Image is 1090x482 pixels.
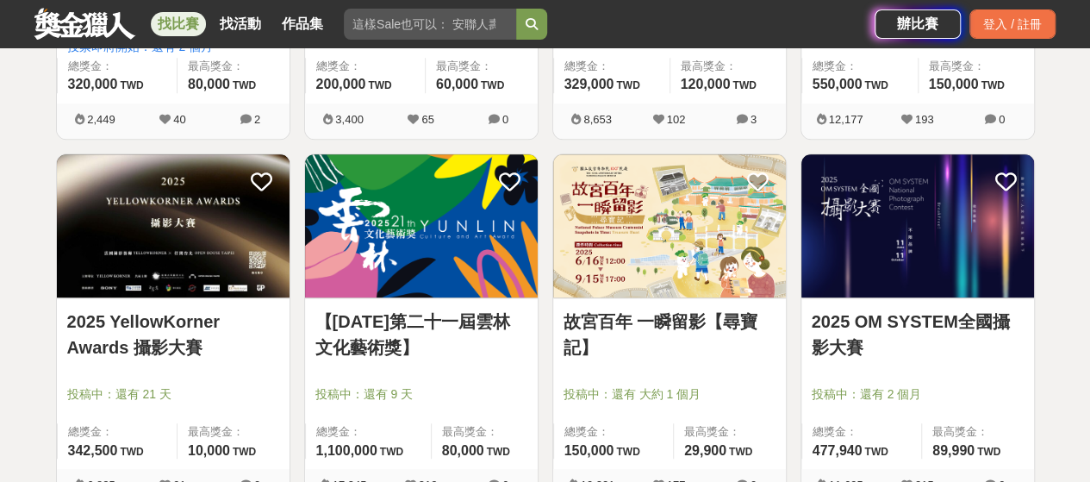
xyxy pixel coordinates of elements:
[316,423,420,441] span: 總獎金：
[981,79,1004,91] span: TWD
[68,77,118,91] span: 320,000
[812,385,1024,404] span: 投稿中：還有 2 個月
[564,385,775,404] span: 投稿中：還有 大約 1 個月
[813,58,907,75] span: 總獎金：
[188,443,230,458] span: 10,000
[188,58,279,75] span: 最高獎金：
[553,154,786,298] img: Cover Image
[564,77,614,91] span: 329,000
[315,309,527,360] a: 【[DATE]第二十一屆雲林文化藝術獎】
[57,154,290,298] img: Cover Image
[173,113,185,126] span: 40
[275,12,330,36] a: 作品集
[553,154,786,299] a: Cover Image
[729,446,752,458] span: TWD
[864,446,888,458] span: TWD
[875,9,961,39] a: 辦比賽
[481,79,504,91] span: TWD
[316,443,377,458] span: 1,100,000
[368,79,391,91] span: TWD
[487,446,510,458] span: TWD
[442,443,484,458] span: 80,000
[380,446,403,458] span: TWD
[684,423,775,441] span: 最高獎金：
[813,423,911,441] span: 總獎金：
[233,446,256,458] span: TWD
[681,58,775,75] span: 最高獎金：
[977,446,1000,458] span: TWD
[254,113,260,126] span: 2
[616,446,639,458] span: TWD
[864,79,888,91] span: TWD
[442,423,527,441] span: 最高獎金：
[68,443,118,458] span: 342,500
[344,9,516,40] input: 這樣Sale也可以： 安聯人壽創意銷售法募集
[421,113,433,126] span: 65
[188,77,230,91] span: 80,000
[87,113,115,126] span: 2,449
[213,12,268,36] a: 找活動
[502,113,508,126] span: 0
[999,113,1005,126] span: 0
[929,77,979,91] span: 150,000
[801,154,1034,298] img: Cover Image
[120,79,143,91] span: TWD
[335,113,364,126] span: 3,400
[583,113,612,126] span: 8,653
[829,113,863,126] span: 12,177
[813,77,863,91] span: 550,000
[316,58,414,75] span: 總獎金：
[932,443,975,458] span: 89,990
[436,77,478,91] span: 60,000
[305,154,538,298] img: Cover Image
[315,385,527,404] span: 投稿中：還有 9 天
[564,423,663,441] span: 總獎金：
[929,58,1024,75] span: 最高獎金：
[188,423,279,441] span: 最高獎金：
[915,113,934,126] span: 193
[812,309,1024,360] a: 2025 OM SYSTEM全國攝影大賽
[684,443,726,458] span: 29,900
[616,79,639,91] span: TWD
[57,154,290,299] a: Cover Image
[813,443,863,458] span: 477,940
[667,113,686,126] span: 102
[68,423,166,441] span: 總獎金：
[969,9,1056,39] div: 登入 / 註冊
[564,309,775,360] a: 故宮百年 一瞬留影【尋寶記】
[681,77,731,91] span: 120,000
[564,443,614,458] span: 150,000
[120,446,143,458] span: TWD
[68,58,166,75] span: 總獎金：
[316,77,366,91] span: 200,000
[436,58,527,75] span: 最高獎金：
[564,58,659,75] span: 總獎金：
[305,154,538,299] a: Cover Image
[151,12,206,36] a: 找比賽
[751,113,757,126] span: 3
[732,79,756,91] span: TWD
[801,154,1034,299] a: Cover Image
[932,423,1024,441] span: 最高獎金：
[67,385,279,404] span: 投稿中：還有 21 天
[67,309,279,360] a: 2025 YellowKorner Awards 攝影大賽
[233,79,256,91] span: TWD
